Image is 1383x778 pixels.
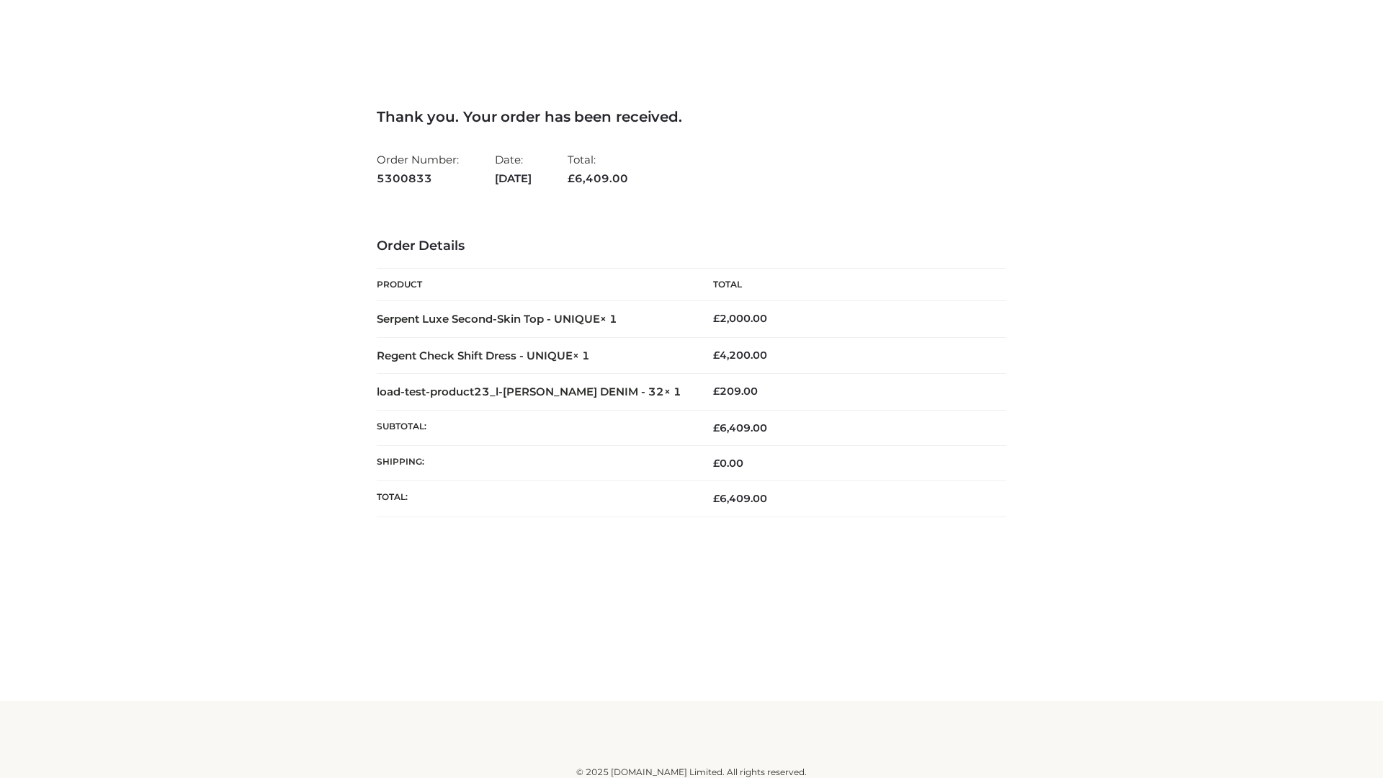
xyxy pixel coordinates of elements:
bdi: 2,000.00 [713,312,767,325]
li: Order Number: [377,147,459,191]
span: £ [713,492,720,505]
th: Product [377,269,691,301]
span: £ [713,349,720,362]
th: Subtotal: [377,410,691,445]
bdi: 4,200.00 [713,349,767,362]
span: £ [713,457,720,470]
span: £ [713,421,720,434]
span: 6,409.00 [568,171,628,185]
span: £ [713,312,720,325]
strong: × 1 [664,385,681,398]
th: Shipping: [377,446,691,481]
strong: Serpent Luxe Second-Skin Top - UNIQUE [377,312,617,326]
bdi: 209.00 [713,385,758,398]
strong: × 1 [600,312,617,326]
bdi: 0.00 [713,457,743,470]
strong: 5300833 [377,169,459,188]
strong: [DATE] [495,169,532,188]
li: Total: [568,147,628,191]
strong: × 1 [573,349,590,362]
h3: Order Details [377,238,1006,254]
th: Total [691,269,1006,301]
span: £ [713,385,720,398]
span: £ [568,171,575,185]
span: 6,409.00 [713,421,767,434]
th: Total: [377,481,691,517]
li: Date: [495,147,532,191]
strong: Regent Check Shift Dress - UNIQUE [377,349,590,362]
span: 6,409.00 [713,492,767,505]
strong: load-test-product23_l-[PERSON_NAME] DENIM - 32 [377,385,681,398]
h3: Thank you. Your order has been received. [377,108,1006,125]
